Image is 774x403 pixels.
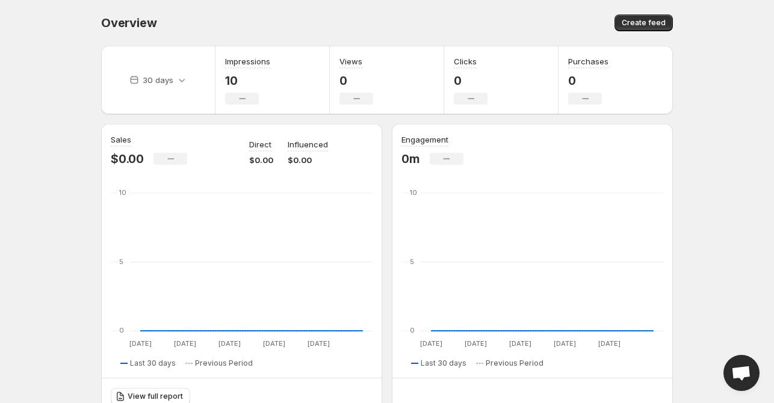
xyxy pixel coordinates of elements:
text: [DATE] [174,339,196,348]
p: 10 [225,73,270,88]
h3: Sales [111,134,131,146]
p: 0 [339,73,373,88]
span: Overview [101,16,156,30]
h3: Clicks [454,55,477,67]
text: 10 [410,188,417,197]
span: Last 30 days [130,358,176,368]
text: 10 [119,188,126,197]
text: [DATE] [129,339,152,348]
p: Direct [249,138,271,150]
span: Previous Period [195,358,253,368]
text: [DATE] [420,339,442,348]
div: Open chat [723,355,760,391]
span: Create feed [622,18,666,28]
text: [DATE] [598,339,621,348]
p: $0.00 [249,154,273,166]
button: Create feed [615,14,673,31]
h3: Views [339,55,362,67]
text: [DATE] [263,339,285,348]
h3: Engagement [401,134,448,146]
p: 0 [454,73,488,88]
p: 30 days [143,74,173,86]
p: Influenced [288,138,328,150]
text: [DATE] [509,339,531,348]
text: 0 [410,326,415,334]
text: [DATE] [465,339,487,348]
span: Last 30 days [421,358,466,368]
text: 0 [119,326,124,334]
p: $0.00 [288,154,328,166]
span: View full report [128,392,183,401]
h3: Impressions [225,55,270,67]
text: 5 [119,257,123,266]
p: 0 [568,73,608,88]
h3: Purchases [568,55,608,67]
p: $0.00 [111,152,144,166]
text: [DATE] [218,339,241,348]
text: [DATE] [554,339,576,348]
p: 0m [401,152,420,166]
text: [DATE] [308,339,330,348]
span: Previous Period [486,358,543,368]
text: 5 [410,257,414,266]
